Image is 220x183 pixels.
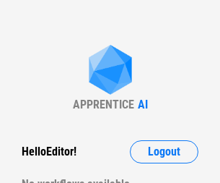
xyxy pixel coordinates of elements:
span: Logout [148,146,180,158]
div: APPRENTICE [73,98,134,111]
img: Apprentice AI [82,45,139,98]
div: Hello Editor ! [22,140,76,163]
div: AI [138,98,148,111]
button: Logout [130,140,198,163]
